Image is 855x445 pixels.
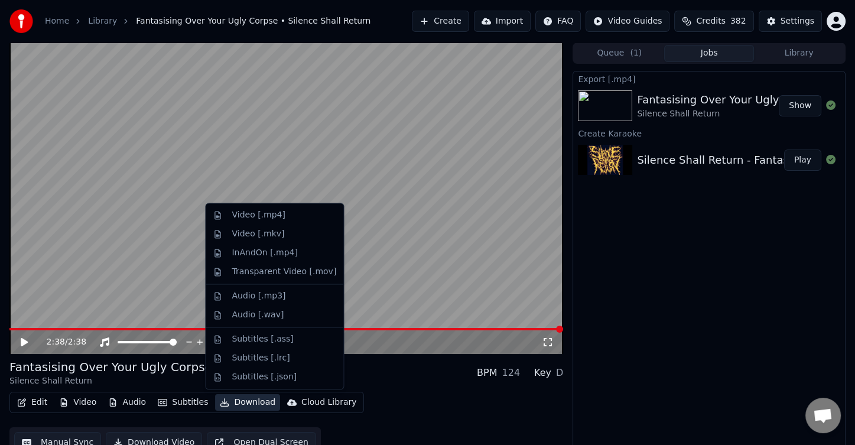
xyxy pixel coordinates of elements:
span: Credits [696,15,725,27]
button: FAQ [535,11,581,32]
a: Home [45,15,69,27]
div: Audio [.mp3] [232,290,285,302]
div: Transparent Video [.mov] [232,266,336,278]
div: Audio [.wav] [232,309,284,321]
div: Fantasising Over Your Ugly Corpse [9,359,212,375]
button: Video [54,394,101,411]
div: InAndOn [.mp4] [232,247,298,259]
button: Library [754,45,844,62]
div: Silence Shall Return [9,375,212,387]
button: Video Guides [586,11,669,32]
span: ( 1 ) [630,47,642,59]
div: Subtitles [.lrc] [232,352,290,364]
button: Settings [759,11,822,32]
div: Export [.mp4] [573,72,845,86]
button: Subtitles [153,394,213,411]
nav: breadcrumb [45,15,370,27]
button: Import [474,11,531,32]
div: BPM [477,366,497,380]
button: Edit [12,394,52,411]
div: Video [.mp4] [232,209,285,221]
div: 124 [502,366,520,380]
span: 382 [730,15,746,27]
span: 2:38 [47,336,65,348]
button: Download [215,394,280,411]
div: Settings [781,15,814,27]
button: Play [784,150,821,171]
div: Fantasising Over Your Ugly Corpse [637,92,820,108]
a: Library [88,15,117,27]
button: Credits382 [674,11,753,32]
div: Subtitles [.ass] [232,333,293,345]
img: youka [9,9,33,33]
div: / [47,336,75,348]
a: Open chat [805,398,841,433]
button: Jobs [664,45,754,62]
div: Silence Shall Return [637,108,820,120]
span: 2:38 [68,336,86,348]
div: Subtitles [.json] [232,371,297,383]
div: Cloud Library [301,397,356,408]
button: Audio [103,394,151,411]
span: Fantasising Over Your Ugly Corpse • Silence Shall Return [136,15,370,27]
button: Show [779,95,821,116]
div: D [556,366,563,380]
button: Create [412,11,469,32]
div: Video [.mkv] [232,228,284,240]
div: Key [534,366,551,380]
button: Queue [574,45,664,62]
div: Create Karaoke [573,126,845,140]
